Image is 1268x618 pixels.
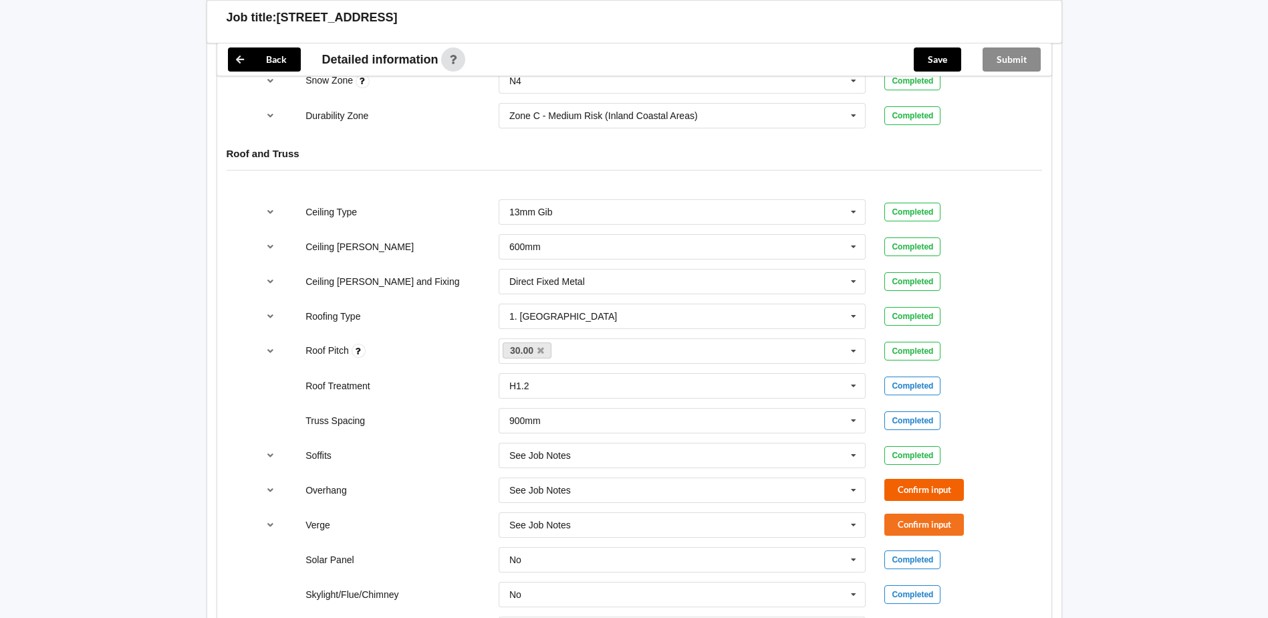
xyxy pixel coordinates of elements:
h4: Roof and Truss [227,147,1042,160]
button: reference-toggle [257,304,283,328]
div: Direct Fixed Metal [509,277,585,286]
label: Skylight/Flue/Chimney [305,589,398,600]
div: Completed [884,72,940,90]
div: 600mm [509,242,541,251]
div: Completed [884,585,940,604]
button: reference-toggle [257,104,283,128]
div: Completed [884,237,940,256]
div: Completed [884,550,940,569]
button: reference-toggle [257,443,283,468]
div: Completed [884,377,940,395]
label: Ceiling Type [305,207,357,217]
label: Durability Zone [305,110,368,121]
button: reference-toggle [257,270,283,294]
label: Solar Panel [305,554,354,565]
div: Completed [884,411,940,430]
button: reference-toggle [257,513,283,537]
div: H1.2 [509,381,529,391]
h3: Job title: [227,10,277,25]
div: No [509,590,521,599]
div: 13mm Gib [509,207,553,217]
label: Overhang [305,485,346,496]
button: Confirm input [884,514,964,536]
label: Roof Pitch [305,345,351,356]
div: No [509,555,521,564]
button: Back [228,47,301,72]
div: Completed [884,342,940,360]
label: Verge [305,520,330,530]
button: reference-toggle [257,478,283,502]
label: Truss Spacing [305,415,365,426]
div: See Job Notes [509,520,571,530]
div: Completed [884,272,940,291]
label: Ceiling [PERSON_NAME] [305,241,414,252]
label: Soffits [305,450,332,461]
label: Roof Treatment [305,381,370,391]
div: 900mm [509,416,541,425]
button: reference-toggle [257,69,283,93]
label: Ceiling [PERSON_NAME] and Fixing [305,276,459,287]
div: N4 [509,76,521,86]
a: 30.00 [503,342,552,358]
div: Completed [884,203,940,221]
label: Snow Zone [305,75,356,86]
div: Completed [884,106,940,125]
button: reference-toggle [257,235,283,259]
div: See Job Notes [509,486,571,495]
button: Confirm input [884,479,964,501]
div: Completed [884,307,940,326]
span: Detailed information [322,54,438,66]
div: Zone C - Medium Risk (Inland Coastal Areas) [509,111,698,120]
div: See Job Notes [509,451,571,460]
button: reference-toggle [257,339,283,363]
label: Roofing Type [305,311,360,322]
div: Completed [884,446,940,465]
div: 1. [GEOGRAPHIC_DATA] [509,312,617,321]
h3: [STREET_ADDRESS] [277,10,398,25]
button: Save [914,47,961,72]
button: reference-toggle [257,200,283,224]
